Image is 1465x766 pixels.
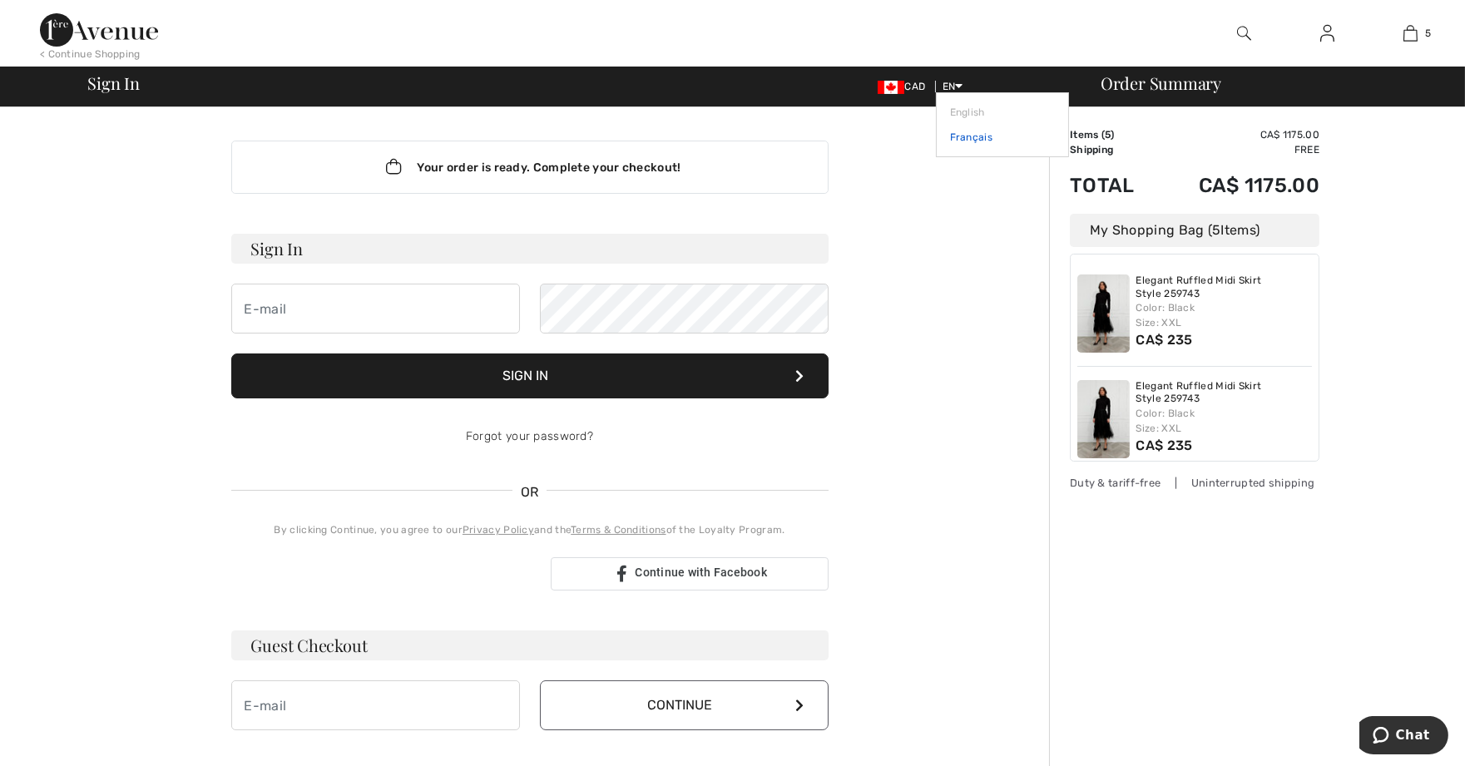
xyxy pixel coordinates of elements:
img: Elegant Ruffled Midi Skirt Style 259743 [1077,274,1130,353]
iframe: Opens a widget where you can chat to one of our agents [1359,716,1448,758]
td: CA$ 1175.00 [1156,157,1319,214]
h3: Sign In [231,234,829,264]
span: CA$ 235 [1136,332,1193,348]
span: CAD [878,81,932,92]
div: Color: Black Size: XXL [1136,300,1313,330]
td: Shipping [1070,142,1156,157]
a: Terms & Conditions [571,524,666,536]
div: Color: Black Size: XXL [1136,406,1313,436]
a: English [950,100,1055,125]
input: E-mail [231,284,520,334]
img: 1ère Avenue [40,13,158,47]
img: search the website [1237,23,1251,43]
button: Sign In [231,353,829,398]
td: Items ( ) [1070,127,1156,142]
span: Continue with Facebook [635,566,767,579]
a: 5 [1369,23,1451,43]
span: OR [512,482,547,502]
img: Canadian Dollar [878,81,904,94]
span: EN [943,81,963,92]
h3: Guest Checkout [231,630,829,660]
td: CA$ 1175.00 [1156,127,1319,142]
span: Sign In [88,75,140,91]
button: Continue [540,680,829,730]
span: 5 [1105,129,1111,141]
div: By clicking Continue, you agree to our and the of the Loyalty Program. [231,522,829,537]
a: Sign In [1307,23,1348,44]
div: Order Summary [1081,75,1455,91]
span: 5 [1426,26,1432,41]
div: My Shopping Bag ( Items) [1070,214,1319,247]
img: My Bag [1403,23,1418,43]
input: E-mail [231,680,520,730]
img: Elegant Ruffled Midi Skirt Style 259743 [1077,380,1130,458]
span: CA$ 235 [1136,437,1193,453]
a: Elegant Ruffled Midi Skirt Style 259743 [1136,380,1313,406]
a: Elegant Ruffled Midi Skirt Style 259743 [1136,274,1313,300]
a: Continue with Facebook [551,557,829,591]
a: Forgot your password? [466,429,593,443]
td: Free [1156,142,1319,157]
div: Your order is ready. Complete your checkout! [231,141,829,194]
span: 5 [1212,222,1220,238]
div: < Continue Shopping [40,47,141,62]
a: Français [950,125,1055,150]
td: Total [1070,157,1156,214]
iframe: Bouton "Se connecter avec Google" [223,556,546,592]
div: Duty & tariff-free | Uninterrupted shipping [1070,475,1319,491]
a: Privacy Policy [463,524,534,536]
img: My Info [1320,23,1334,43]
